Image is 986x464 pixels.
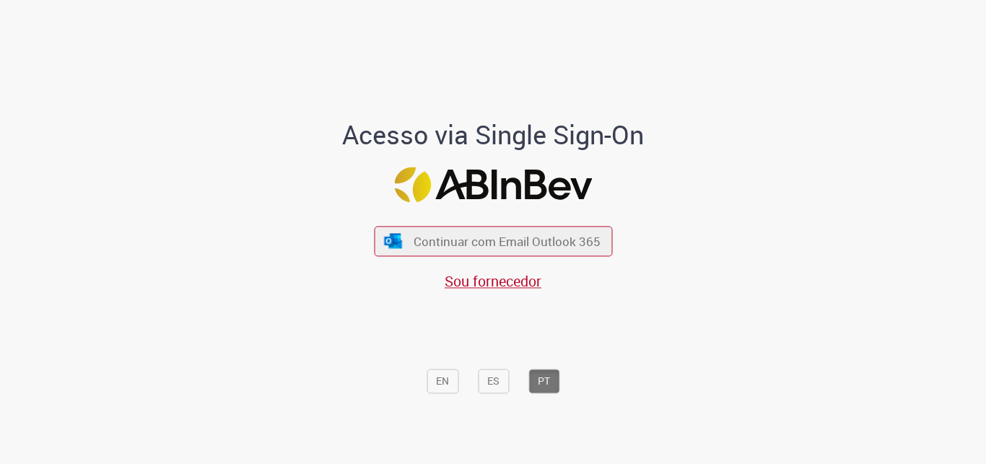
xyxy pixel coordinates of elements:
img: ícone Azure/Microsoft 360 [383,233,403,248]
button: PT [528,369,559,394]
button: ícone Azure/Microsoft 360 Continuar com Email Outlook 365 [374,227,612,256]
a: Sou fornecedor [445,271,541,291]
img: Logo ABInBev [394,167,592,202]
span: Continuar com Email Outlook 365 [414,233,601,250]
button: EN [427,369,458,394]
h1: Acesso via Single Sign-On [293,121,694,149]
button: ES [478,369,509,394]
